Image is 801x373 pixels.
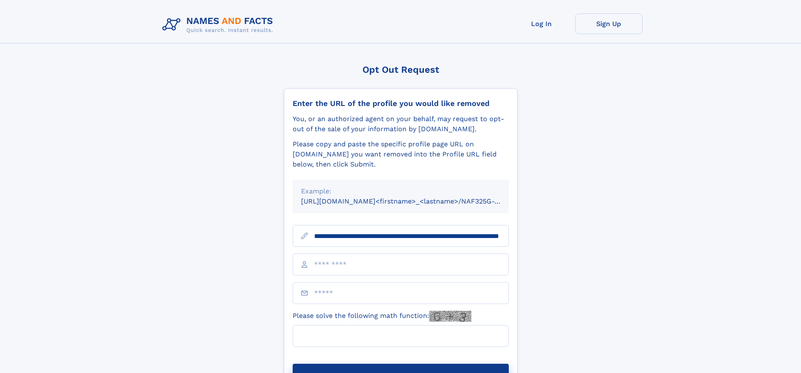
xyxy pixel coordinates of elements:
[159,13,280,36] img: Logo Names and Facts
[575,13,642,34] a: Sign Up
[293,99,509,108] div: Enter the URL of the profile you would like removed
[293,311,471,322] label: Please solve the following math function:
[301,186,500,196] div: Example:
[301,197,525,205] small: [URL][DOMAIN_NAME]<firstname>_<lastname>/NAF325G-xxxxxxxx
[293,114,509,134] div: You, or an authorized agent on your behalf, may request to opt-out of the sale of your informatio...
[293,139,509,169] div: Please copy and paste the specific profile page URL on [DOMAIN_NAME] you want removed into the Pr...
[508,13,575,34] a: Log In
[284,64,518,75] div: Opt Out Request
